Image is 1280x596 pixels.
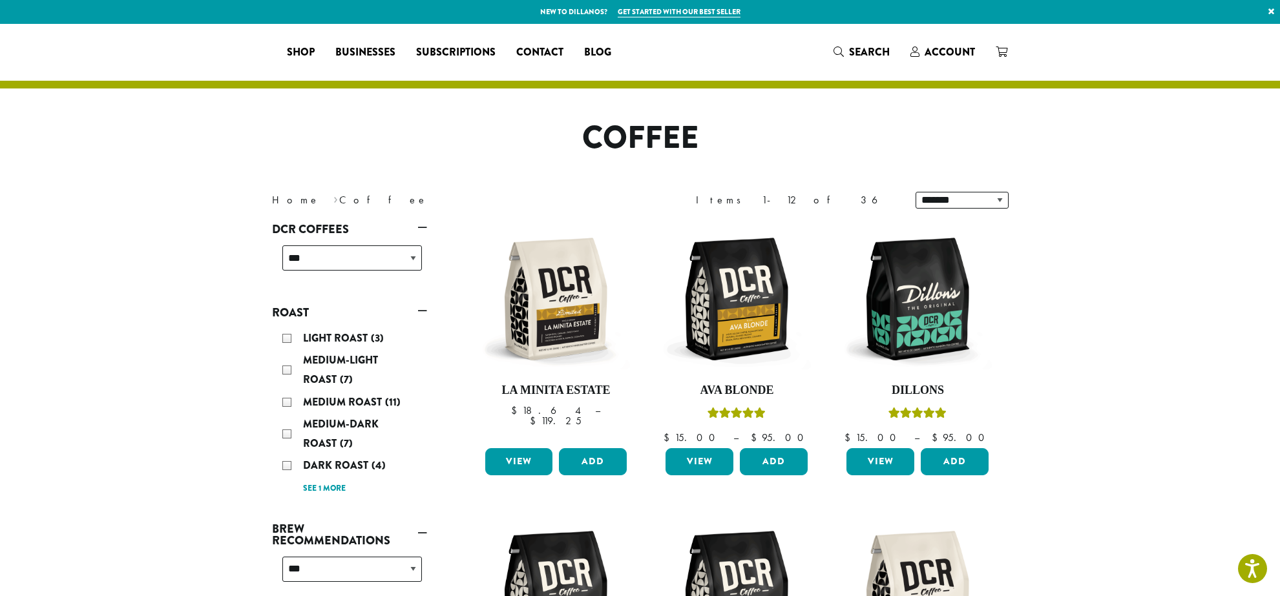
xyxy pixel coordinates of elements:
span: (7) [340,436,353,451]
span: (7) [340,372,353,387]
h4: Ava Blonde [662,384,811,398]
button: Add [921,448,989,475]
span: Dark Roast [303,458,372,473]
span: $ [530,414,541,427]
span: – [733,431,739,444]
div: Roast [272,324,427,502]
bdi: 15.00 [845,431,902,444]
div: Items 1-12 of 36 [696,192,896,208]
h4: Dillons [843,384,992,398]
button: Add [740,448,808,475]
a: View [846,448,914,475]
span: Medium Roast [303,395,385,409]
span: Businesses [335,45,395,61]
span: Medium-Light Roast [303,353,378,387]
h4: La Minita Estate [482,384,631,398]
bdi: 119.25 [530,414,582,427]
span: Account [925,45,975,59]
a: Get started with our best seller [618,6,740,17]
span: Light Roast [303,331,371,345]
bdi: 15.00 [664,431,721,444]
bdi: 95.00 [751,431,810,444]
h1: Coffee [262,119,1018,157]
bdi: 18.64 [511,404,583,417]
span: Search [849,45,890,59]
nav: Breadcrumb [272,192,621,208]
a: DillonsRated 5.00 out of 5 [843,225,992,443]
span: (11) [385,395,401,409]
a: Brew Recommendations [272,518,427,551]
span: Shop [287,45,315,61]
span: – [595,404,600,417]
div: Rated 5.00 out of 5 [708,406,766,425]
span: $ [751,431,762,444]
img: DCR-12oz-Dillons-Stock-scaled.png [843,225,992,373]
div: DCR Coffees [272,240,427,286]
a: Shop [277,42,325,63]
span: Medium-Dark Roast [303,416,379,451]
a: DCR Coffees [272,218,427,240]
span: $ [511,404,522,417]
a: View [666,448,733,475]
bdi: 95.00 [932,431,991,444]
img: DCR-12oz-Ava-Blonde-Stock-scaled.png [662,225,811,373]
a: View [485,448,553,475]
a: La Minita Estate [482,225,631,443]
a: Home [272,193,320,207]
span: Contact [516,45,563,61]
img: DCR-12oz-La-Minita-Estate-Stock-scaled.png [481,225,630,373]
span: $ [664,431,675,444]
span: › [333,188,338,208]
span: $ [845,431,855,444]
span: Subscriptions [416,45,496,61]
button: Add [559,448,627,475]
span: $ [932,431,943,444]
span: Blog [584,45,611,61]
a: Search [823,41,900,63]
a: Roast [272,302,427,324]
a: See 1 more [303,482,346,495]
div: Rated 5.00 out of 5 [888,406,947,425]
span: – [914,431,919,444]
span: (3) [371,331,384,345]
span: (4) [372,458,386,473]
a: Ava BlondeRated 5.00 out of 5 [662,225,811,443]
